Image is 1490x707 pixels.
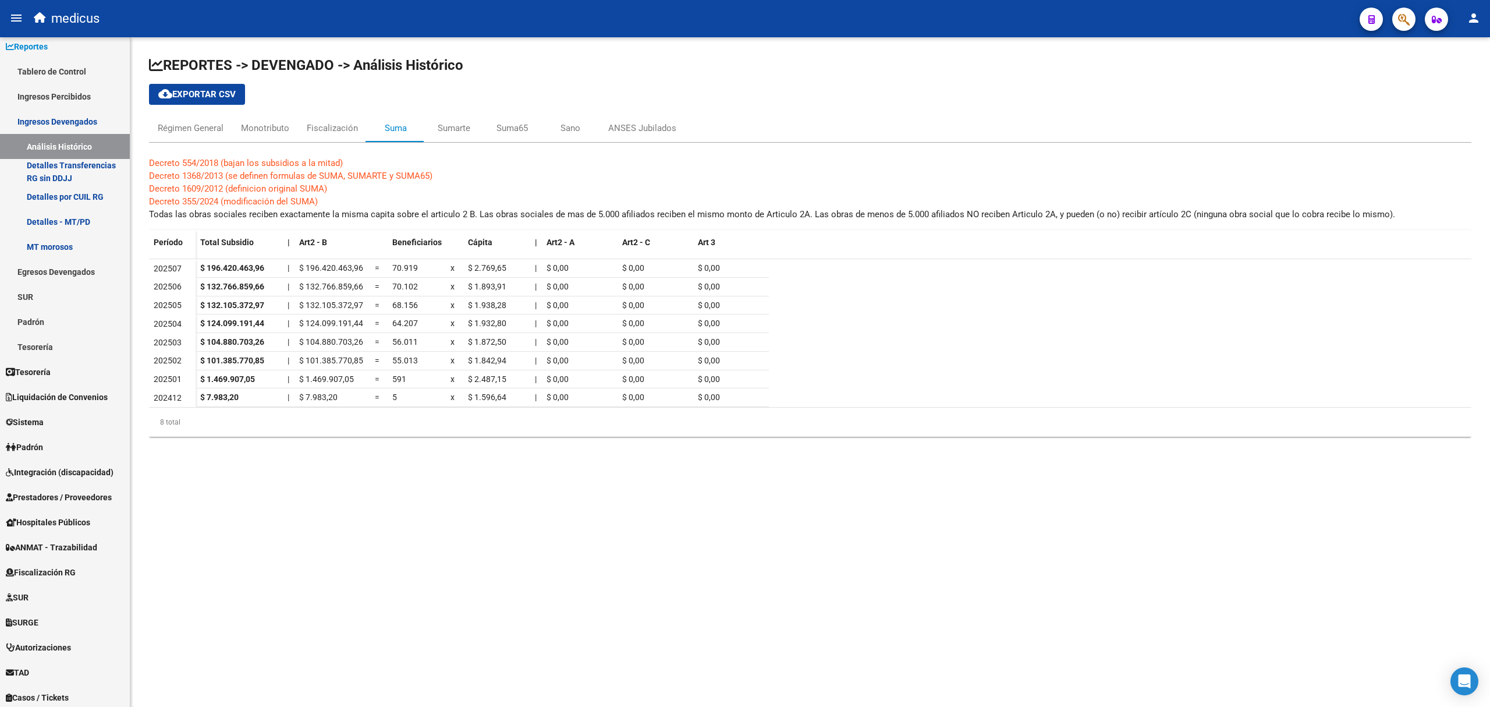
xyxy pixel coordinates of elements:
span: Hospitales Públicos [6,516,90,529]
span: $ 0,00 [698,282,720,291]
span: | [288,393,289,402]
span: | [535,282,537,291]
div: Open Intercom Messenger [1450,667,1478,695]
span: 202502 [154,356,182,365]
span: $ 0,00 [622,282,644,291]
span: = [375,301,379,310]
strong: $ 196.420.463,96 [200,263,264,273]
span: | [288,263,289,273]
span: Total Subsidio [200,238,254,247]
span: $ 0,00 [547,337,569,347]
span: Tesorería [6,366,51,379]
strong: $ 7.983,20 [200,393,239,402]
datatable-header-cell: Total Subsidio [196,230,283,279]
div: ANSES Jubilados [608,122,676,135]
span: $ 1.842,94 [468,356,506,365]
span: x [450,319,455,328]
span: 202505 [154,301,182,310]
strong: $ 101.385.770,85 [200,356,264,365]
strong: $ 104.880.703,26 [200,337,264,347]
span: Fiscalización RG [6,566,76,579]
span: = [375,356,379,365]
span: $ 0,00 [698,301,720,310]
span: $ 104.880.703,26 [299,337,363,347]
span: Casos / Tickets [6,691,69,704]
button: Exportar CSV [149,84,245,105]
span: $ 1.893,91 [468,282,506,291]
span: | [288,337,289,347]
span: $ 0,00 [698,263,720,273]
span: | [535,393,537,402]
span: Padrón [6,441,43,454]
span: 5 [392,393,397,402]
a: Decreto 355/2024 (modificación del SUMA) [149,196,318,207]
span: Período [154,238,183,247]
span: $ 7.983,20 [299,393,338,402]
span: | [288,374,289,384]
span: = [375,282,379,291]
span: Art2 - A [547,238,574,247]
div: Suma [385,122,407,135]
h1: REPORTES -> DEVENGADO -> Análisis Histórico [149,56,1471,75]
span: 202504 [154,319,182,328]
span: 591 [392,374,406,384]
span: 70.102 [392,282,418,291]
span: | [288,238,290,247]
span: $ 0,00 [698,337,720,347]
span: 55.013 [392,356,418,365]
span: $ 1.932,80 [468,319,506,328]
span: $ 0,00 [698,356,720,365]
span: Beneficiarios [392,238,442,247]
span: $ 0,00 [547,301,569,310]
div: 8 total [149,408,1471,437]
span: $ 0,00 [547,393,569,402]
datatable-header-cell: Art2 - B [295,230,370,279]
span: = [375,263,379,273]
span: 70.919 [392,263,418,273]
span: Liquidación de Convenios [6,391,108,404]
span: Art2 - B [299,238,327,247]
span: 202412 [154,393,182,402]
span: | [288,356,289,365]
span: SUR [6,591,29,604]
span: 68.156 [392,301,418,310]
span: 202507 [154,264,182,273]
div: Sumarte [438,122,470,135]
span: = [375,337,379,347]
strong: $ 124.099.191,44 [200,319,264,328]
span: $ 1.469.907,05 [299,374,354,384]
span: $ 0,00 [698,393,720,402]
datatable-header-cell: Art 3 [693,230,769,279]
span: | [535,301,537,310]
span: ANMAT - Trazabilidad [6,541,97,554]
a: Decreto 1609/2012 (definicion original SUMA) [149,183,327,194]
span: $ 0,00 [698,319,720,328]
div: Suma65 [496,122,528,135]
span: x [450,263,455,273]
span: $ 1.596,64 [468,393,506,402]
div: Régimen General [158,122,223,135]
mat-icon: cloud_download [158,87,172,101]
mat-icon: menu [9,11,23,25]
span: | [288,319,289,328]
span: $ 1.938,28 [468,301,506,310]
span: | [535,263,537,273]
span: 202501 [154,374,182,384]
datatable-header-cell: Art2 - C [618,230,693,279]
span: $ 0,00 [622,356,644,365]
span: $ 196.420.463,96 [299,263,363,273]
span: Reportes [6,40,48,53]
strong: $ 132.766.859,66 [200,282,264,291]
span: $ 2.487,15 [468,374,506,384]
span: x [450,282,455,291]
span: $ 2.769,65 [468,263,506,273]
span: $ 132.766.859,66 [299,282,363,291]
span: = [375,374,379,384]
span: Prestadores / Proveedores [6,491,112,504]
span: 202506 [154,282,182,291]
mat-icon: person [1467,11,1481,25]
datatable-header-cell: | [283,230,295,279]
span: Exportar CSV [158,89,236,100]
div: Fiscalización [307,122,358,135]
span: $ 0,00 [547,319,569,328]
